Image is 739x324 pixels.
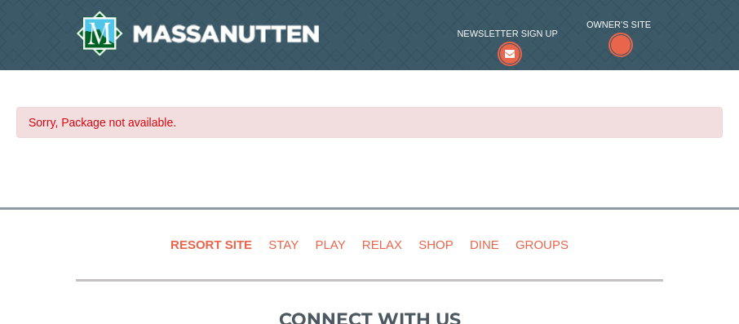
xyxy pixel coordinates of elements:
[463,226,506,263] a: Dine
[16,107,723,138] div: Sorry, Package not available.
[509,226,575,263] a: Groups
[586,16,651,33] span: Owner's Site
[356,226,409,263] a: Relax
[76,11,319,56] a: Massanutten Resort
[262,226,305,263] a: Stay
[76,11,319,56] img: Massanutten Resort Logo
[586,16,651,59] a: Owner's Site
[457,25,557,42] span: Newsletter Sign Up
[308,226,352,263] a: Play
[457,25,557,59] a: Newsletter Sign Up
[164,226,259,263] a: Resort Site
[412,226,460,263] a: Shop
